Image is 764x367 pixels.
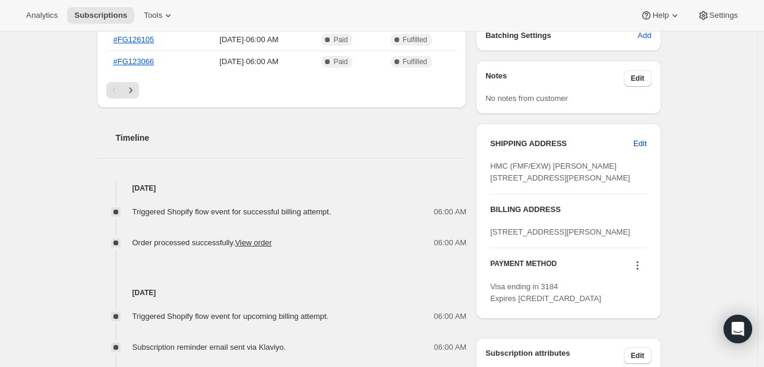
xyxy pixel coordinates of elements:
[690,7,745,24] button: Settings
[490,259,557,275] h3: PAYMENT METHOD
[144,11,162,20] span: Tools
[490,138,633,150] h3: SHIPPING ADDRESS
[434,206,466,218] span: 06:00 AM
[403,57,427,67] span: Fulfilled
[113,35,154,44] a: #FG126105
[724,315,752,343] div: Open Intercom Messenger
[624,347,652,364] button: Edit
[631,74,645,83] span: Edit
[132,312,329,321] span: Triggered Shopify flow event for upcoming billing attempt.
[637,30,651,42] span: Add
[403,35,427,45] span: Fulfilled
[485,94,568,103] span: No notes from customer
[137,7,181,24] button: Tools
[626,134,653,153] button: Edit
[97,287,467,299] h4: [DATE]
[485,30,637,42] h6: Batching Settings
[631,351,645,360] span: Edit
[116,132,467,144] h2: Timeline
[74,11,127,20] span: Subscriptions
[19,7,65,24] button: Analytics
[490,282,601,303] span: Visa ending in 3184 Expires [CREDIT_CARD_DATA]
[652,11,668,20] span: Help
[490,227,630,236] span: [STREET_ADDRESS][PERSON_NAME]
[434,311,466,322] span: 06:00 AM
[630,26,658,45] button: Add
[26,11,58,20] span: Analytics
[197,56,301,68] span: [DATE] · 06:00 AM
[333,35,348,45] span: Paid
[235,238,272,247] a: View order
[333,57,348,67] span: Paid
[97,182,467,194] h4: [DATE]
[485,70,624,87] h3: Notes
[485,347,624,364] h3: Subscription attributes
[434,341,466,353] span: 06:00 AM
[113,57,154,66] a: #FG123066
[132,238,272,247] span: Order processed successfully.
[633,7,687,24] button: Help
[624,70,652,87] button: Edit
[709,11,738,20] span: Settings
[197,34,301,46] span: [DATE] · 06:00 AM
[132,343,286,352] span: Subscription reminder email sent via Klaviyo.
[434,237,466,249] span: 06:00 AM
[633,138,646,150] span: Edit
[67,7,134,24] button: Subscriptions
[490,162,630,182] span: HMC (FMF/EXW) [PERSON_NAME] [STREET_ADDRESS][PERSON_NAME]
[106,82,457,99] nav: Pagination
[122,82,139,99] button: Next
[132,207,332,216] span: Triggered Shopify flow event for successful billing attempt.
[490,204,646,216] h3: BILLING ADDRESS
